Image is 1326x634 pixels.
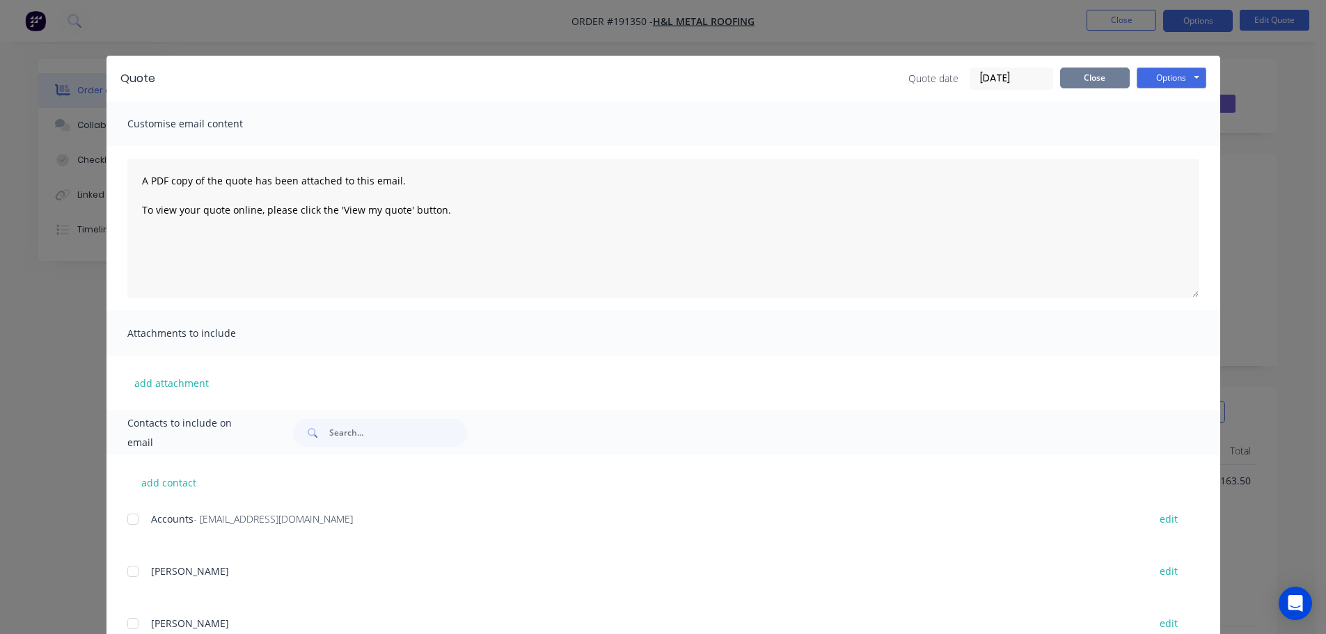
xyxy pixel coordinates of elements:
span: Contacts to include on email [127,413,259,452]
button: edit [1151,614,1186,633]
span: [PERSON_NAME] [151,617,229,630]
button: add contact [127,472,211,493]
button: edit [1151,509,1186,528]
span: Attachments to include [127,324,281,343]
span: Accounts [151,512,194,525]
div: Open Intercom Messenger [1279,587,1312,620]
input: Search... [329,419,467,447]
button: add attachment [127,372,216,393]
textarea: A PDF copy of the quote has been attached to this email. To view your quote online, please click ... [127,159,1199,298]
span: Customise email content [127,114,281,134]
span: Quote date [908,71,958,86]
div: Quote [120,70,155,87]
span: [PERSON_NAME] [151,564,229,578]
button: Options [1137,68,1206,88]
span: - [EMAIL_ADDRESS][DOMAIN_NAME] [194,512,353,525]
button: edit [1151,562,1186,580]
button: Close [1060,68,1130,88]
